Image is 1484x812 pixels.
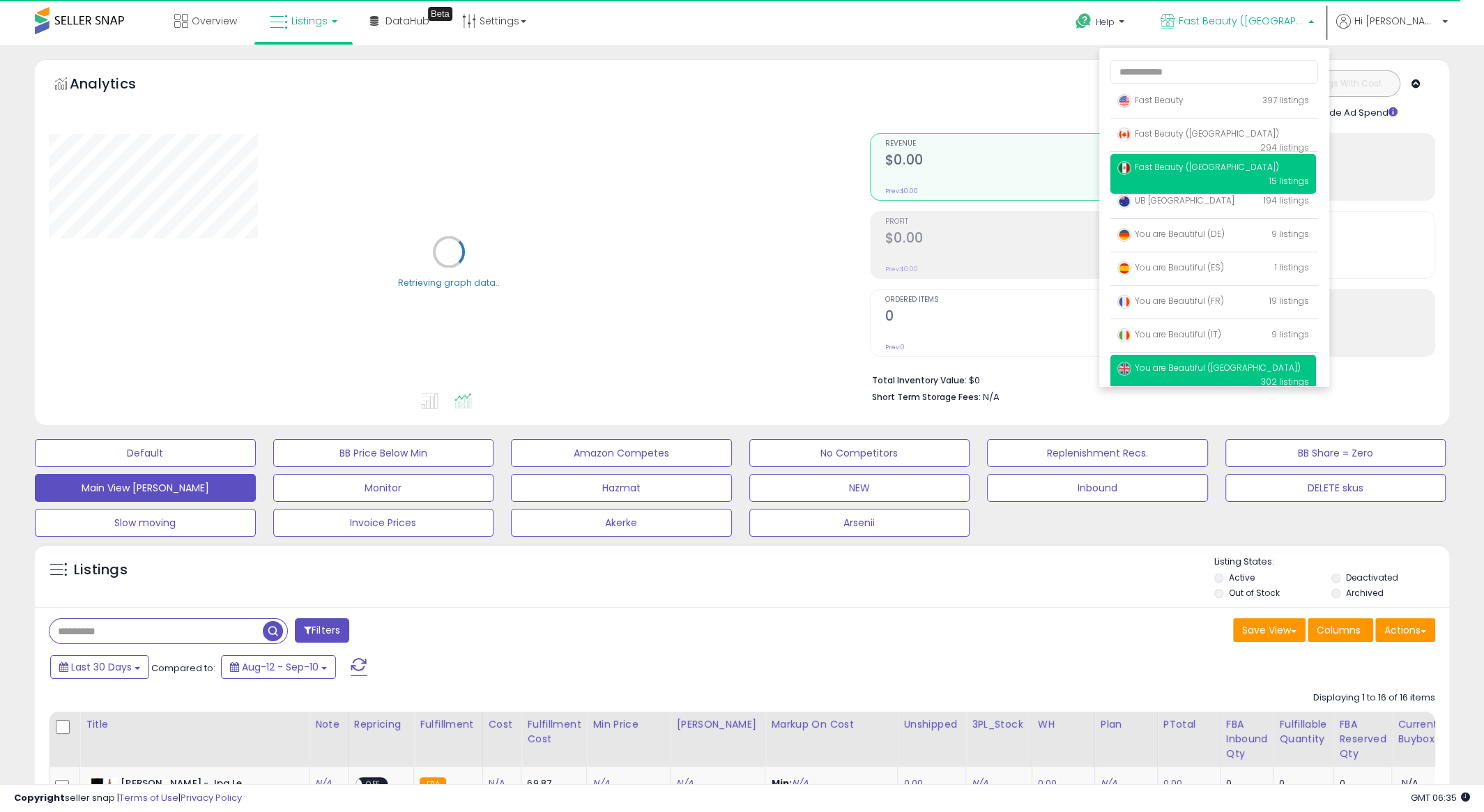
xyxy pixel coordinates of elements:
[1117,228,1131,242] img: germany.png
[592,776,609,790] a: N/A
[872,374,967,386] b: Total Inventory Value:
[35,474,256,502] button: Main View [PERSON_NAME]
[885,343,905,351] small: Prev: 0
[872,371,1425,388] li: $0
[70,74,163,97] h5: Analytics
[1117,295,1131,309] img: france.png
[1317,623,1361,637] span: Columns
[362,779,384,790] span: OFF
[1279,777,1322,790] div: 0
[885,140,1145,148] span: Revenue
[1346,587,1384,599] label: Archived
[428,7,452,21] div: Tooltip anchor
[1271,328,1309,340] span: 9 listings
[14,791,65,804] strong: Copyright
[1336,14,1448,45] a: Hi [PERSON_NAME]
[35,439,256,467] button: Default
[1269,175,1309,187] span: 15 listings
[1292,75,1395,93] button: Listings With Cost
[273,474,494,502] button: Monitor
[1411,791,1470,804] span: 2025-10-11 06:35 GMT
[885,265,918,273] small: Prev: $0.00
[676,776,693,790] a: N/A
[1339,777,1381,790] div: 0
[1117,328,1221,340] span: You are Beautiful (IT)
[885,152,1145,171] h2: $0.00
[676,717,759,732] div: [PERSON_NAME]
[903,776,923,790] a: 0.00
[1262,94,1309,106] span: 397 listings
[1179,14,1304,28] span: Fast Beauty ([GEOGRAPHIC_DATA])
[1275,261,1309,273] span: 1 listings
[74,560,128,580] h5: Listings
[1226,717,1268,761] div: FBA inbound Qty
[885,308,1145,327] h2: 0
[749,474,970,502] button: NEW
[1101,717,1152,732] div: Plan
[1117,128,1131,141] img: canada.png
[50,655,149,679] button: Last 30 Days
[1229,587,1280,599] label: Out of Stock
[181,791,242,804] a: Privacy Policy
[398,276,500,289] div: Retrieving graph data..
[242,660,319,674] span: Aug-12 - Sep-10
[315,776,332,790] a: N/A
[1101,776,1117,790] a: N/A
[1225,474,1446,502] button: DELETE skus
[1075,13,1092,30] i: Get Help
[1308,618,1373,642] button: Columns
[1375,618,1435,642] button: Actions
[1233,618,1306,642] button: Save View
[1225,439,1446,467] button: BB Share = Zero
[511,439,732,467] button: Amazon Competes
[885,296,1145,304] span: Ordered Items
[420,717,476,732] div: Fulfillment
[1260,141,1309,153] span: 294 listings
[885,218,1145,226] span: Profit
[885,230,1145,249] h2: $0.00
[489,776,505,790] a: N/A
[1117,94,1184,106] span: Fast Beauty
[771,776,792,790] b: Min:
[1117,128,1279,139] span: Fast Beauty ([GEOGRAPHIC_DATA])
[1117,261,1131,275] img: spain.png
[511,509,732,537] button: Akerke
[1117,228,1225,240] span: You are Beautiful (DE)
[792,776,809,790] a: N/A
[1401,776,1418,790] span: N/A
[273,509,494,537] button: Invoice Prices
[35,509,256,537] button: Slow moving
[1094,712,1157,767] th: CSV column name: cust_attr_5_Plan
[1117,261,1224,273] span: You are Beautiful (ES)
[1229,572,1255,583] label: Active
[987,439,1208,467] button: Replenishment Recs.
[1117,295,1224,307] span: You are Beautiful (FR)
[527,777,576,790] div: 69.87
[295,618,349,643] button: Filters
[1117,161,1131,175] img: mexico.png
[1117,362,1301,374] span: You are Beautiful ([GEOGRAPHIC_DATA])
[354,717,408,732] div: Repricing
[966,712,1032,767] th: CSV column name: cust_attr_3_3PL_Stock
[1117,362,1131,376] img: uk.png
[1117,328,1131,342] img: italy.png
[420,777,445,792] small: FBA
[192,14,237,28] span: Overview
[1264,194,1309,206] span: 194 listings
[1214,556,1449,569] p: Listing States:
[1117,161,1279,173] span: Fast Beauty ([GEOGRAPHIC_DATA])
[1339,717,1386,761] div: FBA Reserved Qty
[1117,194,1131,208] img: australia.png
[898,712,966,767] th: CSV column name: cust_attr_4_Unshipped
[1064,2,1138,45] a: Help
[14,792,242,805] div: seller snap | |
[749,509,970,537] button: Arsenii
[1038,717,1089,732] div: WH
[291,14,328,28] span: Listings
[1032,712,1094,767] th: CSV column name: cust_attr_2_WH
[1346,572,1398,583] label: Deactivated
[1117,94,1131,108] img: usa.png
[489,717,516,732] div: Cost
[273,439,494,467] button: BB Price Below Min
[972,717,1026,732] div: 3PL_Stock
